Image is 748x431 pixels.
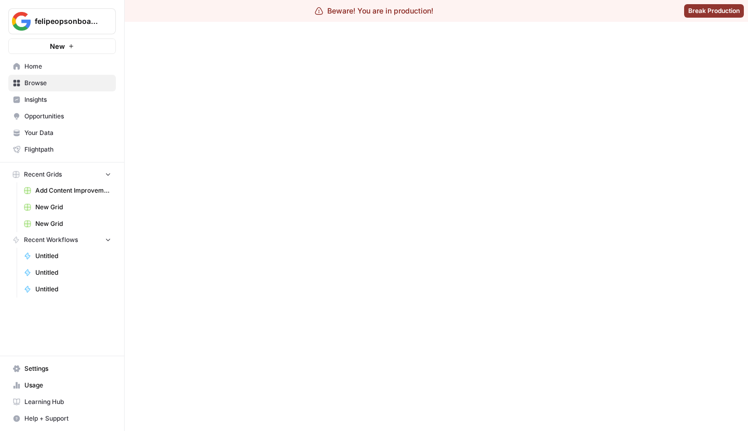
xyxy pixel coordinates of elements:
[8,232,116,248] button: Recent Workflows
[8,8,116,34] button: Workspace: felipeopsonboarding
[35,219,111,228] span: New Grid
[35,251,111,261] span: Untitled
[35,16,98,26] span: felipeopsonboarding
[19,216,116,232] a: New Grid
[24,112,111,121] span: Opportunities
[24,381,111,390] span: Usage
[35,186,111,195] span: Add Content Improvements to Page
[8,394,116,410] a: Learning Hub
[8,167,116,182] button: Recent Grids
[24,364,111,373] span: Settings
[35,203,111,212] span: New Grid
[12,12,31,31] img: felipeopsonboarding Logo
[19,264,116,281] a: Untitled
[35,285,111,294] span: Untitled
[8,75,116,91] a: Browse
[8,360,116,377] a: Settings
[24,397,111,407] span: Learning Hub
[24,170,62,179] span: Recent Grids
[24,145,111,154] span: Flightpath
[8,125,116,141] a: Your Data
[19,182,116,199] a: Add Content Improvements to Page
[24,62,111,71] span: Home
[684,4,744,18] button: Break Production
[8,410,116,427] button: Help + Support
[24,78,111,88] span: Browse
[19,281,116,298] a: Untitled
[8,108,116,125] a: Opportunities
[8,377,116,394] a: Usage
[688,6,740,16] span: Break Production
[19,199,116,216] a: New Grid
[19,248,116,264] a: Untitled
[24,95,111,104] span: Insights
[24,414,111,423] span: Help + Support
[8,38,116,54] button: New
[24,128,111,138] span: Your Data
[35,268,111,277] span: Untitled
[8,58,116,75] a: Home
[50,41,65,51] span: New
[8,91,116,108] a: Insights
[24,235,78,245] span: Recent Workflows
[315,6,433,16] div: Beware! You are in production!
[8,141,116,158] a: Flightpath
